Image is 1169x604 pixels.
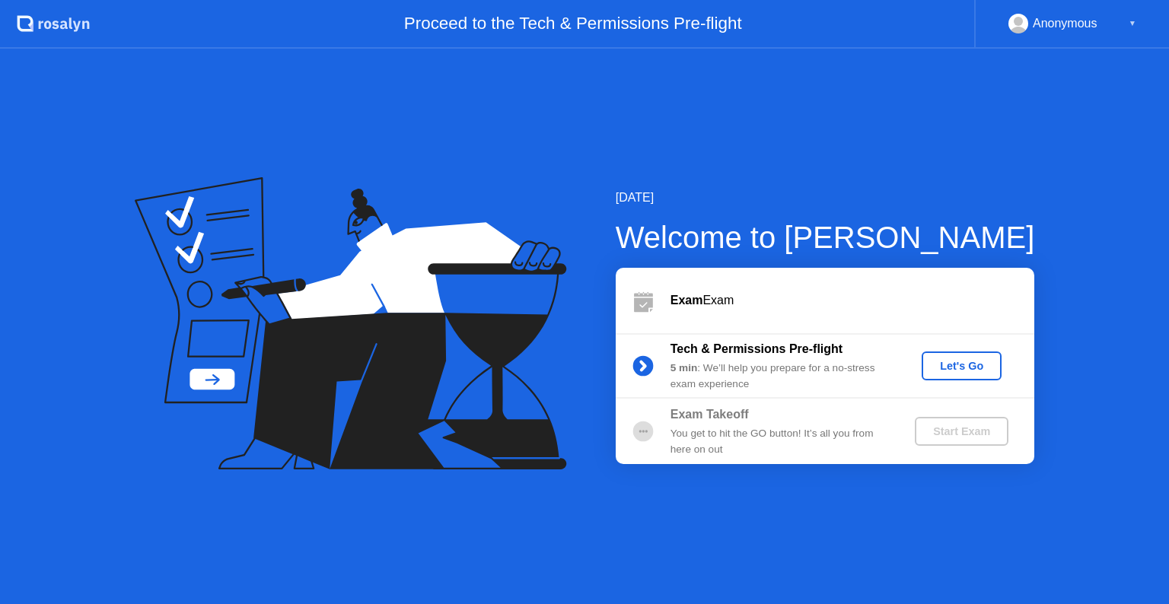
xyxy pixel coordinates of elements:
[671,291,1034,310] div: Exam
[671,408,749,421] b: Exam Takeoff
[616,215,1035,260] div: Welcome to [PERSON_NAME]
[915,417,1008,446] button: Start Exam
[671,426,890,457] div: You get to hit the GO button! It’s all you from here on out
[671,362,698,374] b: 5 min
[1033,14,1097,33] div: Anonymous
[616,189,1035,207] div: [DATE]
[928,360,995,372] div: Let's Go
[1129,14,1136,33] div: ▼
[921,425,1002,437] div: Start Exam
[671,294,703,307] b: Exam
[671,342,843,355] b: Tech & Permissions Pre-flight
[671,361,890,392] div: : We’ll help you prepare for a no-stress exam experience
[922,351,1002,380] button: Let's Go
